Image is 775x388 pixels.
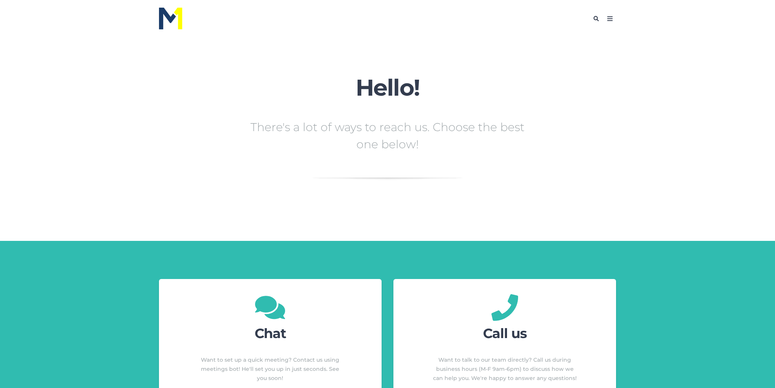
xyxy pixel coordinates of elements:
[247,75,529,100] h2: Hello!
[159,8,182,29] img: M1 Logo - Blue Letters - for Light Backgrounds
[196,356,345,383] p: Want to set up a quick meeting? Contact us using meetings bot! He'll set you up in just seconds. ...
[196,325,345,342] h2: Chat
[247,119,529,153] p: There's a lot of ways to reach us. Choose the best one below!
[430,325,579,342] h2: Call us
[430,356,579,383] p: Want to talk to our team directly? Call us during business hours (M-F 9am-6pm) to discuss how we ...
